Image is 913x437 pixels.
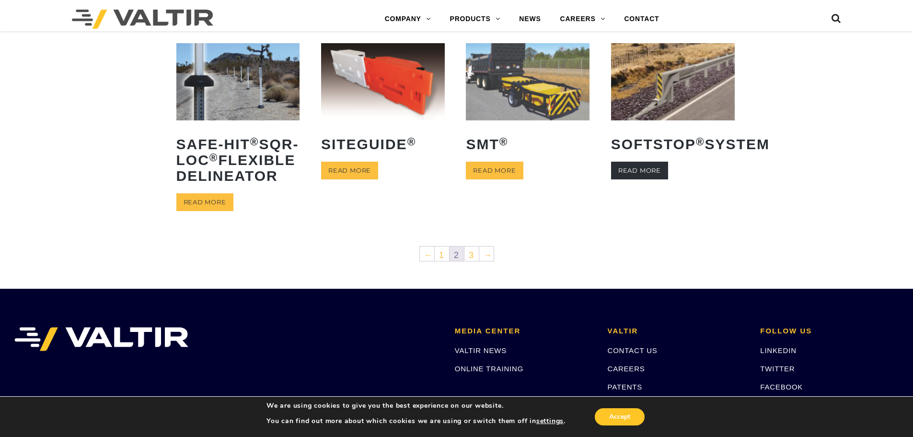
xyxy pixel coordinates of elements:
[375,10,440,29] a: COMPANY
[266,402,566,410] p: We are using cookies to give you the best experience on our website.
[608,327,746,335] h2: VALTIR
[595,408,645,425] button: Accept
[760,346,797,354] a: LINKEDIN
[440,10,510,29] a: PRODUCTS
[466,129,589,159] h2: SMT
[176,129,300,191] h2: Safe-Hit SQR-LOC Flexible Delineator
[611,162,668,179] a: Read more about “SoftStop® System”
[466,162,523,179] a: Read more about “SMT®”
[407,136,416,148] sup: ®
[420,247,434,261] a: ←
[608,365,645,373] a: CAREERS
[696,136,705,148] sup: ®
[760,327,899,335] h2: FOLLOW US
[455,327,593,335] h2: MEDIA CENTER
[509,10,550,29] a: NEWS
[321,162,378,179] a: Read more about “SiteGuide®”
[611,43,735,120] img: SoftStop System End Terminal
[536,417,564,425] button: settings
[551,10,615,29] a: CAREERS
[464,247,479,261] a: 3
[608,383,643,391] a: PATENTS
[321,129,445,159] h2: SiteGuide
[608,346,658,354] a: CONTACT US
[479,247,494,261] a: →
[455,365,523,373] a: ONLINE TRAINING
[611,43,735,159] a: SoftStop®System
[176,43,300,191] a: Safe-Hit®SQR-LOC®Flexible Delineator
[614,10,669,29] a: CONTACT
[466,43,589,159] a: SMT®
[250,136,259,148] sup: ®
[455,346,507,354] a: VALTIR NEWS
[611,129,735,159] h2: SoftStop System
[176,246,737,265] nav: Product Pagination
[499,136,509,148] sup: ®
[760,365,795,373] a: TWITTER
[14,327,188,351] img: VALTIR
[72,10,213,29] img: Valtir
[450,247,464,261] span: 2
[760,383,803,391] a: FACEBOOK
[209,152,219,164] sup: ®
[266,417,566,425] p: You can find out more about which cookies we are using or switch them off in .
[321,43,445,159] a: SiteGuide®
[176,193,233,211] a: Read more about “Safe-Hit® SQR-LOC® Flexible Delineator”
[435,247,449,261] a: 1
